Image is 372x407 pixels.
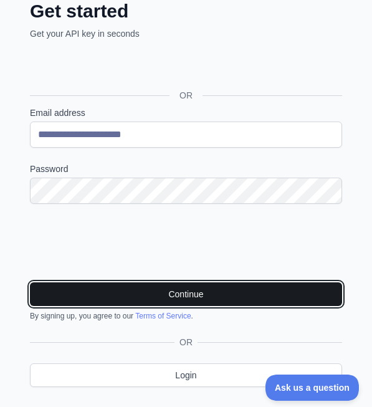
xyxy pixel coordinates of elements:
[30,107,342,119] label: Email address
[30,27,342,40] p: Get your API key in seconds
[30,311,342,321] div: By signing up, you agree to our .
[169,89,203,102] span: OR
[135,312,191,320] a: Terms of Service
[30,163,342,175] label: Password
[265,375,360,401] iframe: Toggle Customer Support
[30,363,342,387] a: Login
[92,219,281,267] iframe: reCAPTCHA
[174,336,198,348] span: OR
[30,282,342,306] button: Continue
[24,54,223,81] iframe: Sign in with Google Button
